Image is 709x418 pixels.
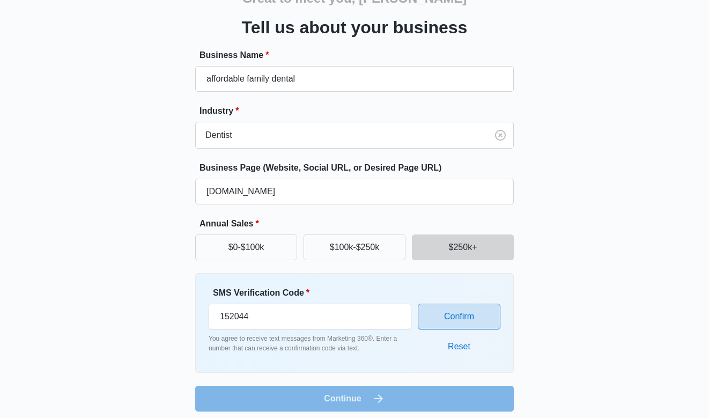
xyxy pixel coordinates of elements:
button: $250k+ [412,234,514,260]
p: You agree to receive text messages from Marketing 360®. Enter a number that can receive a confirm... [209,334,411,353]
input: e.g. Jane's Plumbing [195,66,514,92]
button: Reset [437,334,481,360]
label: Annual Sales [200,217,518,230]
button: Clear [492,127,509,144]
button: Confirm [418,304,500,329]
input: e.g. janesplumbing.com [195,179,514,204]
label: Industry [200,105,518,118]
label: Business Name [200,49,518,62]
h3: Tell us about your business [242,14,468,40]
input: Enter verification code [209,304,411,329]
button: $0-$100k [195,234,297,260]
button: $100k-$250k [304,234,405,260]
label: Business Page (Website, Social URL, or Desired Page URL) [200,162,518,174]
label: SMS Verification Code [213,287,416,299]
